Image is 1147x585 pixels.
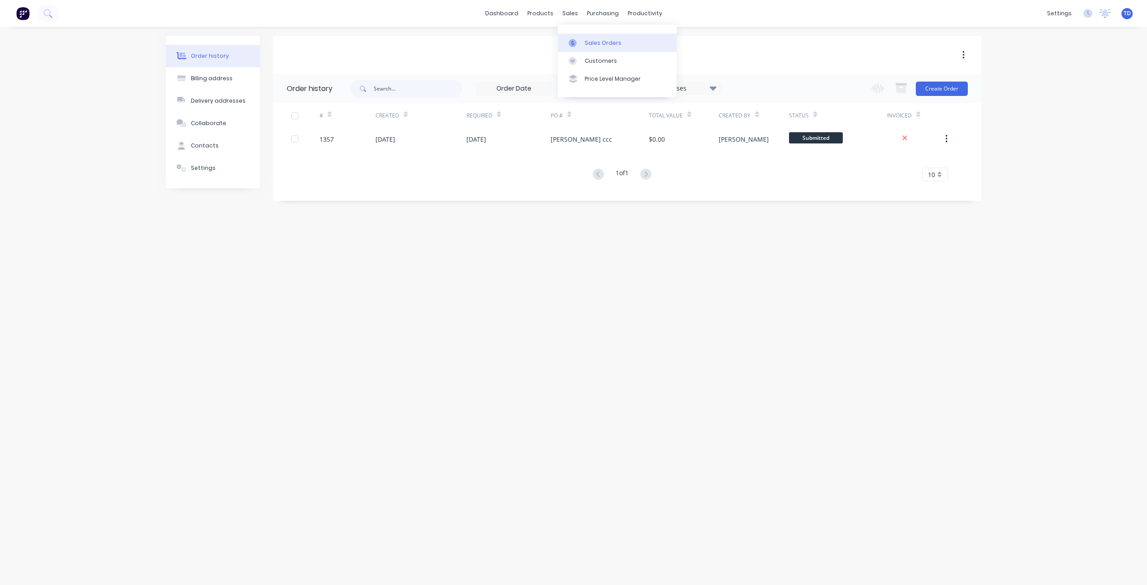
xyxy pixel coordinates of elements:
[466,134,486,144] div: [DATE]
[928,170,935,179] span: 10
[649,103,719,128] div: Total Value
[719,134,769,144] div: [PERSON_NAME]
[375,103,466,128] div: Created
[616,168,629,181] div: 1 of 1
[582,7,623,20] div: purchasing
[649,112,683,120] div: Total Value
[466,112,492,120] div: Required
[191,164,216,172] div: Settings
[166,67,260,90] button: Billing address
[166,157,260,179] button: Settings
[166,112,260,134] button: Collaborate
[523,7,558,20] div: products
[585,39,621,47] div: Sales Orders
[558,7,582,20] div: sales
[647,83,722,93] div: 27 Statuses
[558,70,677,88] a: Price Level Manager
[887,112,912,120] div: Invoiced
[191,142,219,150] div: Contacts
[191,119,226,127] div: Collaborate
[719,112,750,120] div: Created By
[191,74,233,82] div: Billing address
[789,132,843,143] span: Submitted
[319,112,323,120] div: #
[191,97,246,105] div: Delivery addresses
[789,112,809,120] div: Status
[16,7,30,20] img: Factory
[887,103,943,128] div: Invoiced
[481,7,523,20] a: dashboard
[466,103,551,128] div: Required
[916,82,968,96] button: Create Order
[789,103,887,128] div: Status
[375,112,399,120] div: Created
[166,45,260,67] button: Order history
[649,134,665,144] div: $0.00
[166,134,260,157] button: Contacts
[1124,9,1131,17] span: TD
[191,52,229,60] div: Order history
[1043,7,1076,20] div: settings
[551,112,563,120] div: PO #
[551,103,649,128] div: PO #
[476,82,552,95] input: Order Date
[585,57,617,65] div: Customers
[719,103,789,128] div: Created By
[319,134,334,144] div: 1357
[319,103,375,128] div: #
[551,134,612,144] div: [PERSON_NAME] ccc
[558,52,677,70] a: Customers
[585,75,641,83] div: Price Level Manager
[558,34,677,52] a: Sales Orders
[374,80,462,98] input: Search...
[287,83,332,94] div: Order history
[166,90,260,112] button: Delivery addresses
[623,7,667,20] div: productivity
[375,134,395,144] div: [DATE]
